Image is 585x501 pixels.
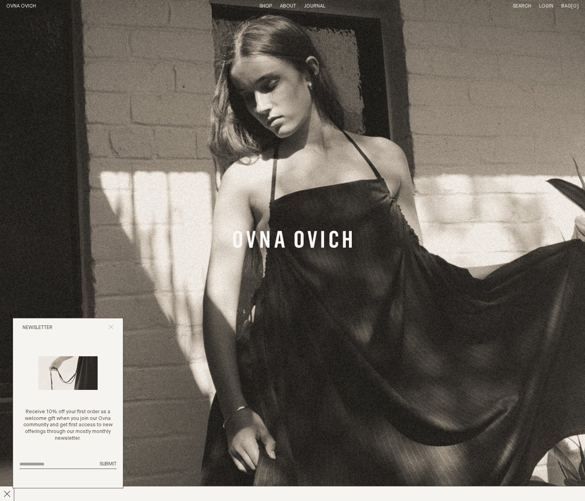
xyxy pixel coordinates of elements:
[6,4,36,9] a: Home
[304,4,325,9] a: Journal
[19,409,117,442] p: Receive 10% off your first order as a welcome gift when you join our Ovna community and get first...
[539,4,553,9] a: Login
[100,461,117,468] button: Submit
[571,4,579,9] span: [0]
[513,4,531,9] a: Search
[561,4,571,9] span: Bag
[233,231,352,250] a: Banner Link
[259,4,272,9] a: Shop
[23,325,53,331] h2: Newsletter
[108,324,113,332] button: Close popup
[280,3,296,10] summary: About
[100,461,117,467] span: Submit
